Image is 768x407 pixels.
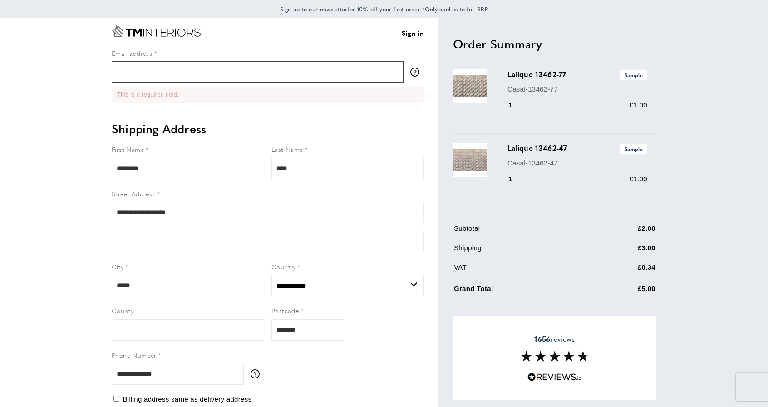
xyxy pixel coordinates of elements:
[112,121,424,137] h2: Shipping Address
[402,28,424,39] a: Sign in
[593,242,655,260] td: £3.00
[251,369,264,378] button: More information
[454,281,592,301] td: Grand Total
[521,351,589,362] img: Reviews section
[507,174,525,184] div: 1
[507,69,647,80] h3: Lalique 13462-77
[620,70,647,80] span: Sample
[280,5,348,13] span: Sign up to our newsletter
[113,396,119,402] input: Billing address same as delivery address
[112,48,152,58] span: Email address
[117,90,418,99] li: This is a required field.
[534,334,575,344] span: reviews
[593,223,655,241] td: £2.00
[271,306,299,315] span: Postcode
[507,100,525,111] div: 1
[453,143,487,177] img: Lalique 13462-47
[280,5,488,13] span: for 10% off your first order *Only applies to full RRP
[593,262,655,280] td: £0.34
[507,158,647,169] p: Casal-13462-47
[454,242,592,260] td: Shipping
[112,306,133,315] span: County
[630,101,647,109] span: £1.00
[593,281,655,301] td: £5.00
[280,5,348,14] a: Sign up to our newsletter
[454,223,592,241] td: Subtotal
[454,262,592,280] td: VAT
[453,69,487,103] img: Lalique 13462-77
[271,262,296,271] span: Country
[112,262,124,271] span: City
[620,144,647,154] span: Sample
[527,373,582,382] img: Reviews.io 5 stars
[410,68,424,77] button: More information
[534,334,551,344] strong: 1656
[112,25,201,37] a: Go to Home page
[123,395,251,403] span: Billing address same as delivery address
[112,145,144,154] span: First Name
[507,84,647,95] p: Casal-13462-77
[453,314,519,325] span: Apply Discount Code
[112,350,157,359] span: Phone Number
[112,189,155,198] span: Street Address
[271,145,303,154] span: Last Name
[507,143,647,154] h3: Lalique 13462-47
[453,36,656,52] h2: Order Summary
[630,175,647,183] span: £1.00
